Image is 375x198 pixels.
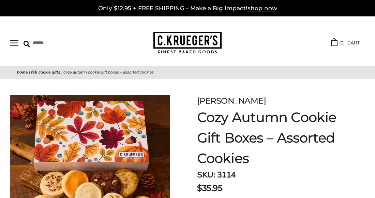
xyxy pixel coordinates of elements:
[24,38,95,48] input: Search
[197,169,215,180] strong: SKU:
[29,69,30,75] span: |
[10,40,18,46] button: Open navigation
[17,69,28,75] a: Home
[17,69,358,76] nav: breadcrumbs
[63,69,154,75] span: Cozy Autumn Cookie Gift Boxes – Assorted Cookies
[247,5,277,12] span: shop now
[197,107,341,169] h1: Cozy Autumn Cookie Gift Boxes – Assorted Cookies
[24,41,30,47] img: Search
[98,5,277,12] a: Only $12.95 + FREE SHIPPING - Make a Big Impact!shop now
[153,32,222,54] img: C.KRUEGER'S
[197,95,341,107] div: [PERSON_NAME]
[331,39,360,47] a: (0) CART
[217,169,236,180] span: 3114
[61,69,62,75] span: |
[31,69,60,75] a: Fall Cookie Gifts
[197,182,222,194] span: $35.95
